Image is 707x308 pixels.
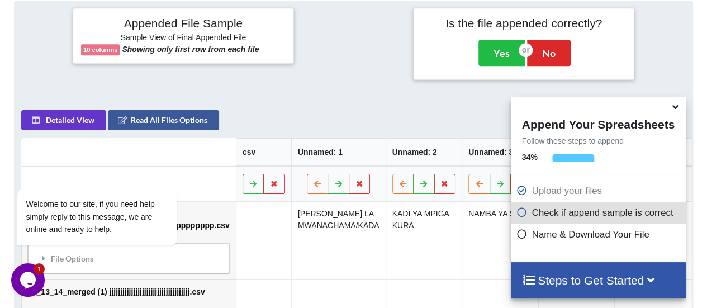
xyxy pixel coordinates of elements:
button: No [527,40,571,65]
th: Unnamed: 3 [462,139,538,166]
td: [PERSON_NAME] LA MWANACHAMA/KADA [291,202,386,279]
th: Unnamed: 1 [291,139,386,166]
b: 10 columns [83,46,118,53]
p: Name & Download Your File [516,228,683,241]
button: Yes [478,40,525,65]
h6: Sample View of Final Appended File [81,33,286,44]
div: File Options [31,247,226,270]
b: Showing only first row from each file [122,45,259,54]
th: csv [236,139,291,166]
p: Upload your files [516,184,683,198]
span: Welcome to our site, if you need help simply reply to this message, we are online and ready to help. [15,112,144,146]
p: Follow these steps to append [511,135,686,146]
td: NAMBA YA SIMU [462,202,538,279]
h4: Is the file appended correctly? [421,16,626,30]
p: Check if append sample is correct [516,206,683,220]
h4: Append Your Spreadsheets [511,115,686,131]
iframe: chat widget [11,88,212,258]
td: KADI YA MPIGA KURA [386,202,462,279]
iframe: chat widget [11,263,47,297]
h4: Appended File Sample [81,16,286,32]
th: Unnamed: 2 [386,139,462,166]
b: 34 % [522,153,538,162]
h4: Steps to Get Started [522,273,675,287]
